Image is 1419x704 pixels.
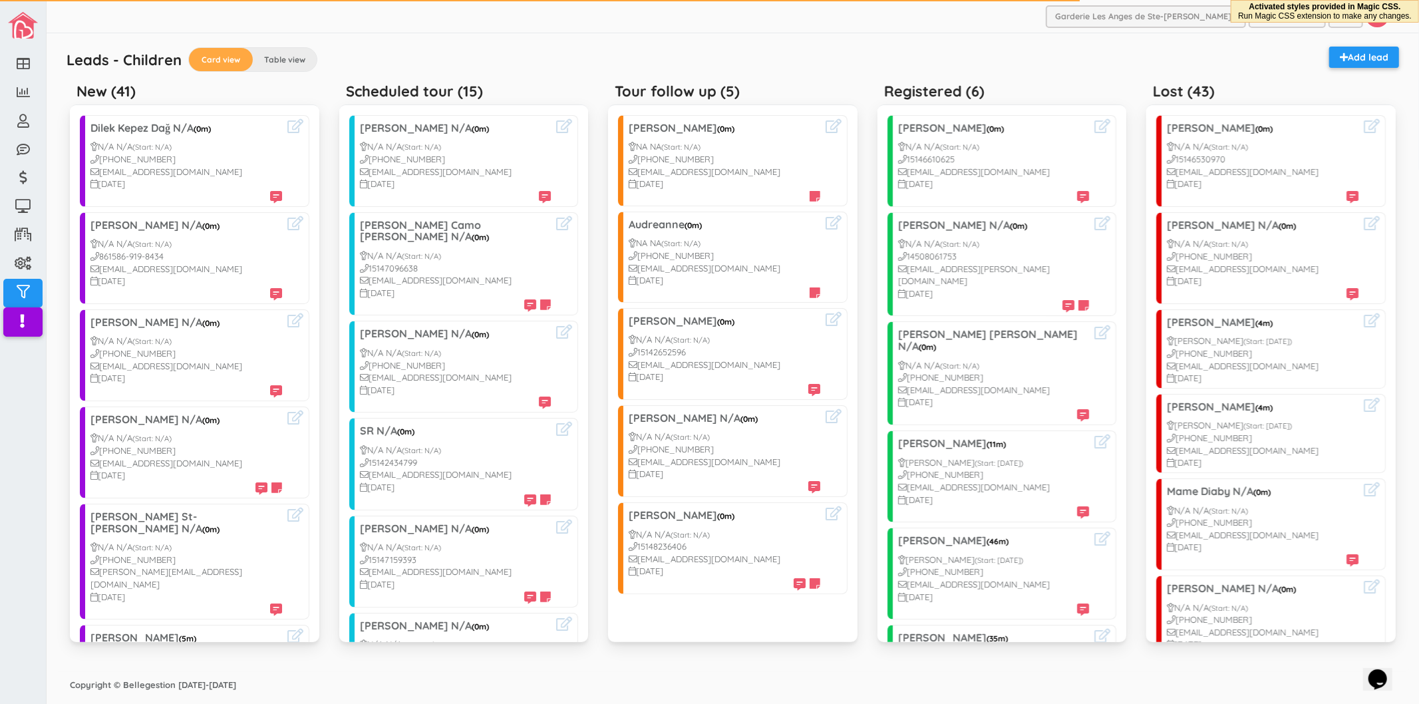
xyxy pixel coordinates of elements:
[90,153,282,166] div: [PHONE_NUMBER]
[629,250,820,262] div: [PHONE_NUMBER]
[90,335,282,347] div: N/A N/A
[629,371,820,383] div: [DATE]
[1255,318,1273,328] span: (4m)
[740,414,758,424] span: (0m)
[898,384,1090,397] div: [EMAIL_ADDRESS][DOMAIN_NAME]
[360,153,552,166] div: [PHONE_NUMBER]
[1363,651,1406,691] iframe: chat widget
[629,178,820,190] div: [DATE]
[940,361,979,371] small: (Start: N/A)
[1167,238,1358,250] div: N/A N/A
[397,427,414,437] span: (0m)
[90,238,282,250] div: N/A N/A
[132,142,172,152] small: (Start: N/A)
[975,556,1023,565] small: (Start: [DATE])
[8,12,38,39] img: image
[90,360,282,373] div: [EMAIL_ADDRESS][DOMAIN_NAME]
[975,458,1023,468] small: (Start: [DATE])
[360,456,552,469] div: 15142434799
[661,239,701,248] small: (Start: N/A)
[472,232,489,242] span: (0m)
[898,456,1090,469] div: [PERSON_NAME]
[1010,221,1027,231] span: (0m)
[360,444,552,456] div: N/A N/A
[90,317,282,329] h3: [PERSON_NAME] N/A
[898,359,1090,372] div: N/A N/A
[898,438,1090,450] h3: [PERSON_NAME]
[360,371,552,384] div: [EMAIL_ADDRESS][DOMAIN_NAME]
[898,578,1090,591] div: [EMAIL_ADDRESS][DOMAIN_NAME]
[90,457,282,470] div: [EMAIL_ADDRESS][DOMAIN_NAME]
[661,142,701,152] small: (Start: N/A)
[898,238,1090,250] div: N/A N/A
[1167,220,1358,232] h3: [PERSON_NAME] N/A
[629,528,820,541] div: N/A N/A
[884,83,985,99] h5: Registered (6)
[360,347,552,359] div: N/A N/A
[202,415,220,425] span: (0m)
[1167,516,1358,529] div: [PHONE_NUMBER]
[987,536,1009,546] span: (46m)
[90,140,282,153] div: N/A N/A
[1279,221,1296,231] span: (0m)
[987,124,1004,134] span: (0m)
[1209,506,1248,516] small: (Start: N/A)
[898,178,1090,190] div: [DATE]
[1167,626,1358,639] div: [EMAIL_ADDRESS][DOMAIN_NAME]
[898,566,1090,578] div: [PHONE_NUMBER]
[1167,602,1358,614] div: N/A N/A
[1243,421,1292,431] small: (Start: [DATE])
[360,468,552,481] div: [EMAIL_ADDRESS][DOMAIN_NAME]
[67,52,182,68] h5: Leads - Children
[1279,584,1296,594] span: (0m)
[898,287,1090,300] div: [DATE]
[90,591,282,604] div: [DATE]
[1255,403,1273,413] span: (4m)
[90,372,282,385] div: [DATE]
[1167,360,1358,373] div: [EMAIL_ADDRESS][DOMAIN_NAME]
[90,432,282,444] div: N/A N/A
[1167,419,1358,432] div: [PERSON_NAME]
[1238,2,1412,21] div: Activated styles provided in Magic CSS.
[194,124,211,134] span: (0m)
[132,434,172,443] small: (Start: N/A)
[90,541,282,554] div: N/A N/A
[629,443,820,456] div: [PHONE_NUMBER]
[90,275,282,287] div: [DATE]
[1238,11,1412,21] span: Run Magic CSS extension to make any changes.
[472,124,489,134] span: (0m)
[629,468,820,480] div: [DATE]
[629,122,820,134] h3: [PERSON_NAME]
[629,166,820,178] div: [EMAIL_ADDRESS][DOMAIN_NAME]
[898,468,1090,481] div: [PHONE_NUMBER]
[202,318,220,328] span: (0m)
[360,274,552,287] div: [EMAIL_ADDRESS][DOMAIN_NAME]
[1167,486,1358,498] h3: Mame Diaby N/A
[360,262,552,275] div: 15147096638
[360,578,552,591] div: [DATE]
[189,48,253,71] label: Card view
[1167,529,1358,542] div: [EMAIL_ADDRESS][DOMAIN_NAME]
[1167,263,1358,275] div: [EMAIL_ADDRESS][DOMAIN_NAME]
[1167,153,1358,166] div: 15146530970
[898,396,1090,409] div: [DATE]
[987,439,1006,449] span: (11m)
[898,122,1090,134] h3: [PERSON_NAME]
[360,166,552,178] div: [EMAIL_ADDRESS][DOMAIN_NAME]
[90,178,282,190] div: [DATE]
[717,511,734,521] span: (0m)
[402,349,441,358] small: (Start: N/A)
[1167,317,1358,329] h3: [PERSON_NAME]
[77,83,136,99] h5: New (41)
[90,444,282,457] div: [PHONE_NUMBER]
[717,317,734,327] span: (0m)
[1255,124,1273,134] span: (0m)
[360,384,552,397] div: [DATE]
[1167,541,1358,554] div: [DATE]
[898,263,1090,287] div: [EMAIL_ADDRESS][PERSON_NAME][DOMAIN_NAME]
[1167,456,1358,469] div: [DATE]
[1167,347,1358,360] div: [PHONE_NUMBER]
[615,83,740,99] h5: Tour follow up (5)
[629,153,820,166] div: [PHONE_NUMBER]
[360,178,552,190] div: [DATE]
